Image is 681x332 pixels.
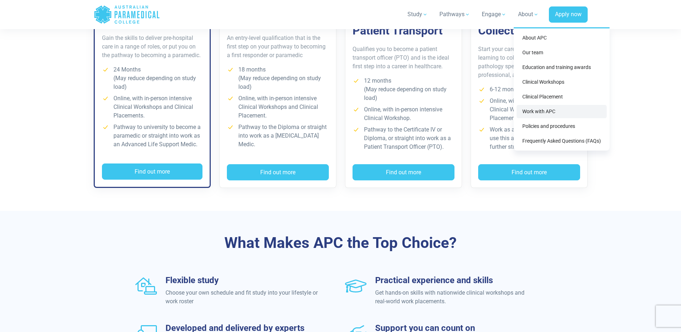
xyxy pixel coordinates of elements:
[353,45,454,71] p: Qualifies you to become a patient transport officer (PTO) and is the ideal first step into a care...
[102,34,202,60] p: Gain the skills to deliver pre-hospital care in a range of roles, or put you on the pathway to be...
[353,164,454,181] button: Find out more
[227,34,329,60] p: An entry-level qualification that is the first step on your pathway to becoming a first responder...
[478,85,580,94] li: 6-12 months
[375,289,528,306] p: Get hands-on skills with nationwide clinical workshops and real-world work placements.
[478,45,580,79] p: Start your career in healthcare by learning to collect blood and other pathology specimens in a s...
[478,97,580,123] li: Online, with in-person intensive Clinical Workshops and Clinical Placement.
[353,125,454,151] li: Pathway to the Certificate IV or Diploma, or straight into work as a Patient Transport Officer (P...
[227,123,329,149] li: Pathway to the Diploma or straight into work as a [MEDICAL_DATA] Medic.
[353,77,454,102] li: 12 months (May reduce depending on study load)
[227,164,329,181] button: Find out more
[102,163,202,180] button: Find out more
[131,234,551,252] h3: What Makes APC the Top Choice?
[478,164,580,181] button: Find out more
[102,65,202,91] li: 24 Months (May reduce depending on study load)
[102,123,202,149] li: Pathway to university to become a paramedic or straight into work as an Advanced Life Support Medic.
[165,275,319,286] h3: Flexible study
[353,105,454,123] li: Online, with in-person intensive Clinical Workshop.
[227,94,329,120] li: Online, with in-person intensive Clinical Workshops and Clinical Placement.
[102,94,202,120] li: Online, with in-person intensive Clinical Workshops and Clinical Placements.
[478,125,580,151] li: Work as a Pathology Collector or use this as a stepping stone to further study in healthcare
[227,65,329,91] li: 18 months (May reduce depending on study load)
[375,275,528,286] h3: Practical experience and skills
[165,289,319,306] p: Choose your own schedule and fit study into your lifestyle or work roster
